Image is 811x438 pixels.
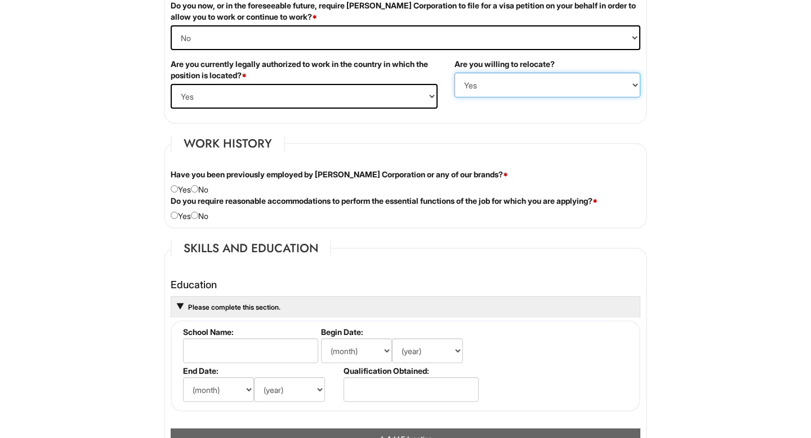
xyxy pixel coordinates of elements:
[454,73,640,97] select: (Yes / No)
[171,135,285,152] legend: Work History
[183,366,339,376] label: End Date:
[171,195,598,207] label: Do you require reasonable accommodations to perform the essential functions of the job for which ...
[162,195,649,222] div: Yes No
[344,366,477,376] label: Qualification Obtained:
[187,303,280,311] a: Please complete this section.
[171,84,438,109] select: (Yes / No)
[321,327,477,337] label: Begin Date:
[183,327,317,337] label: School Name:
[171,59,438,81] label: Are you currently legally authorized to work in the country in which the position is located?
[171,25,640,50] select: (Yes / No)
[171,240,331,257] legend: Skills and Education
[162,169,649,195] div: Yes No
[171,169,508,180] label: Have you been previously employed by [PERSON_NAME] Corporation or any of our brands?
[454,59,555,70] label: Are you willing to relocate?
[171,279,640,290] h4: Education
